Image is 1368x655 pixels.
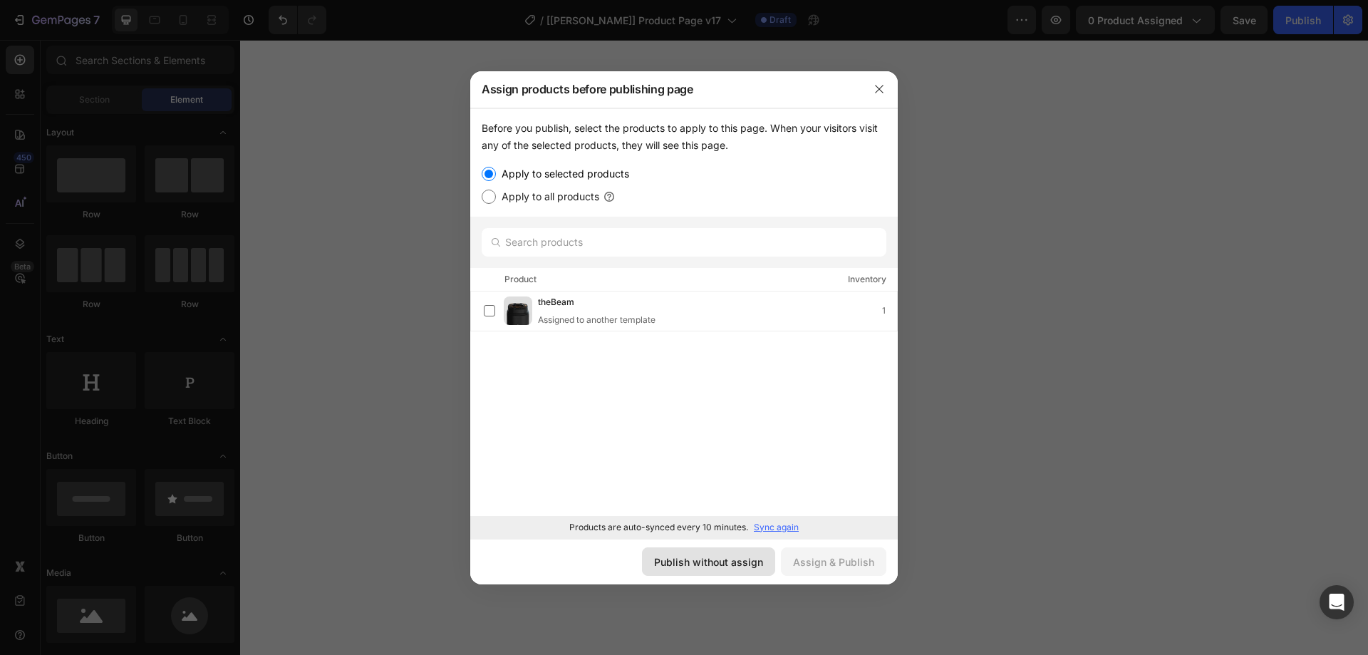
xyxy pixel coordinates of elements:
[1320,585,1354,619] div: Open Intercom Messenger
[882,304,897,318] div: 1
[538,295,574,311] span: theBeam
[642,547,775,576] button: Publish without assign
[482,120,886,154] div: Before you publish, select the products to apply to this page. When your visitors visit any of th...
[496,165,629,182] label: Apply to selected products
[781,547,886,576] button: Assign & Publish
[538,314,655,326] div: Assigned to another template
[470,108,898,539] div: />
[793,555,874,569] div: Assign & Publish
[470,71,861,108] div: Assign products before publishing page
[504,272,537,287] div: Product
[654,555,763,569] div: Publish without assign
[848,272,886,287] div: Inventory
[504,296,532,325] img: product-img
[496,188,599,205] label: Apply to all products
[569,521,748,534] p: Products are auto-synced every 10 minutes.
[482,228,886,257] input: Search products
[754,521,799,534] p: Sync again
